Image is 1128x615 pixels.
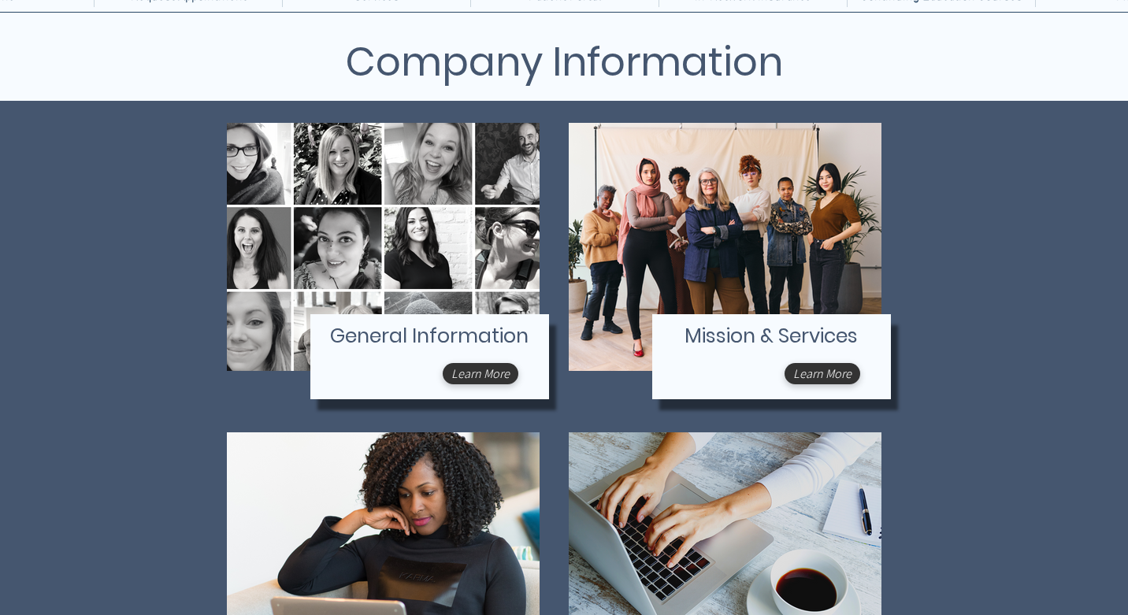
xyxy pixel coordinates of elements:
a: Learn More [443,363,518,384]
img: General Information [227,123,540,371]
a: Learn More [785,363,860,384]
span: Learn More [451,365,510,382]
span: Mission & Services [685,322,858,350]
h1: Company Information [249,32,879,92]
span: Learn More [793,365,852,382]
img: Mission & Services [569,123,881,371]
span: General Information [330,322,529,350]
